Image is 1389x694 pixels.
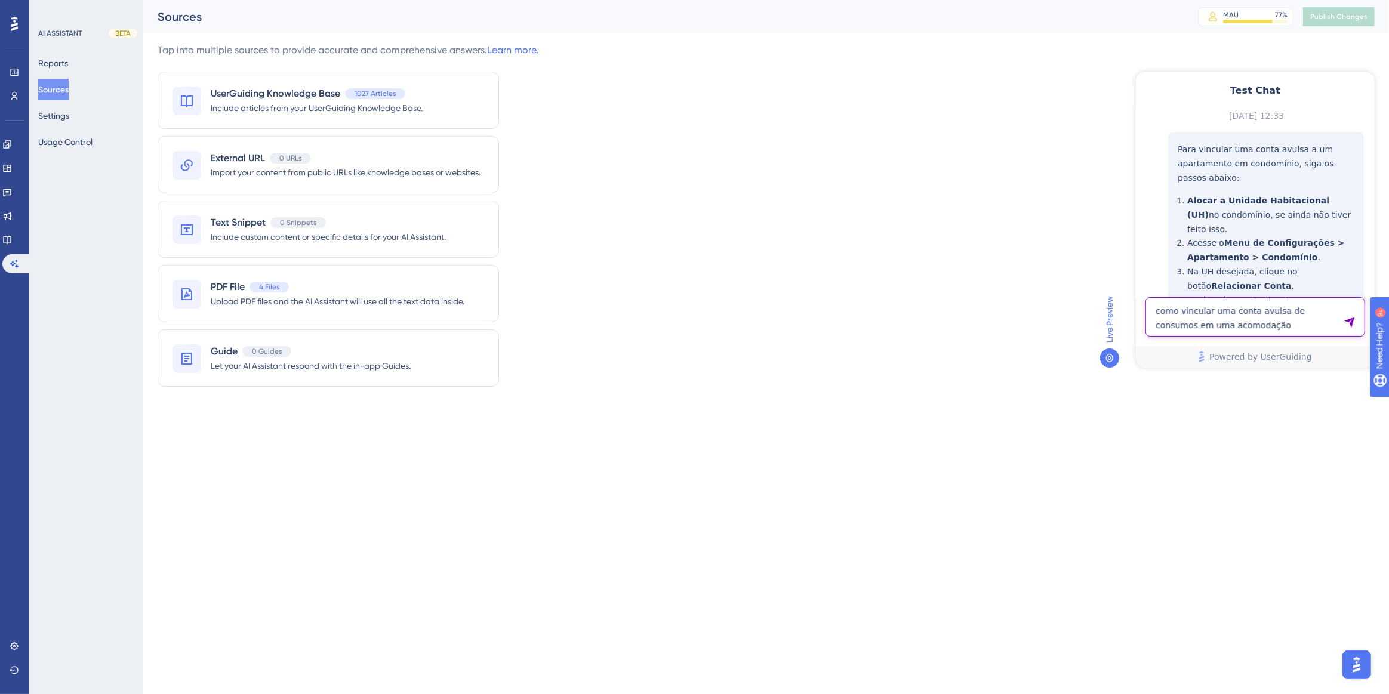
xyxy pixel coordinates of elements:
span: 0 Snippets [280,218,316,227]
iframe: UserGuiding AI Assistant Launcher [1339,647,1375,683]
div: BETA [109,29,137,38]
span: Import your content from public URLs like knowledge bases or websites. [211,165,481,180]
span: Let your AI Assistant respond with the in-app Guides. [211,359,411,373]
button: Settings [38,105,69,127]
span: Live Preview [1102,296,1117,343]
div: Sources [158,8,1168,25]
button: Publish Changes [1303,7,1375,26]
a: Learn more. [487,44,538,55]
span: 0 Guides [252,347,282,356]
span: External URL [211,151,265,165]
span: Publish Changes [1310,12,1368,21]
div: MAU [1223,10,1239,20]
div: Tap into multiple sources to provide accurate and comprehensive answers. [158,43,538,57]
span: Upload PDF files and the AI Assistant will use all the text data inside. [211,294,464,309]
span: 1027 Articles [355,89,396,98]
div: AI ASSISTANT [38,29,82,38]
span: Include articles from your UserGuiding Knowledge Base. [211,101,423,115]
iframe: UserGuiding AI Assistant [1136,72,1375,368]
span: 0 URLs [279,153,301,163]
span: Include custom content or specific details for your AI Assistant. [211,230,446,244]
span: Text Snippet [211,215,266,230]
span: PDF File [211,280,245,294]
span: 4 Files [259,282,279,292]
button: Usage Control [38,131,93,153]
span: Guide [211,344,238,359]
button: Sources [38,79,69,100]
button: Reports [38,53,68,74]
span: Need Help? [28,3,75,17]
span: UserGuiding Knowledge Base [211,87,340,101]
div: 9+ [81,6,88,16]
div: 77 % [1275,10,1288,20]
